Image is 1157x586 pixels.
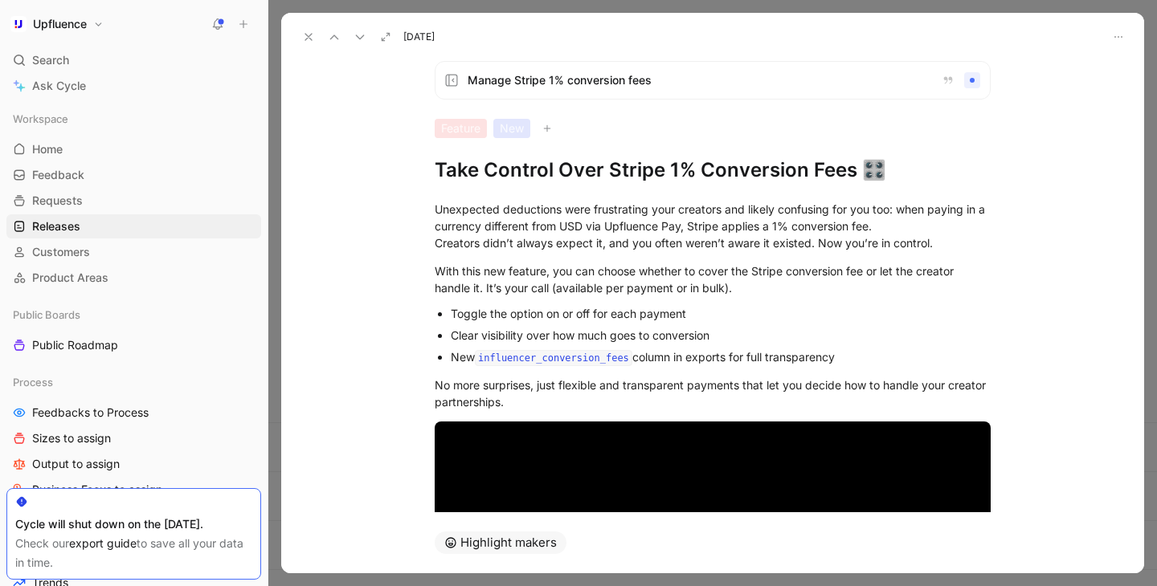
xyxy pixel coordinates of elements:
div: Public Boards [6,303,261,327]
a: Customers [6,240,261,264]
a: Requests [6,189,261,213]
div: New column in exports for full transparency [451,348,991,368]
div: Cycle will shut down on the [DATE]. [15,515,252,534]
span: Home [32,141,63,157]
button: UpfluenceUpfluence [6,13,108,35]
a: Output to assign [6,452,261,476]
div: FeatureNew [435,119,991,138]
span: Process [13,374,53,390]
h1: Take Control Over Stripe 1% Conversion Fees 🎛️ [435,157,991,183]
div: Search [6,48,261,72]
span: Manage Stripe 1% conversion fees [468,71,929,90]
img: Upfluence [10,16,27,32]
span: [DATE] [403,31,435,43]
span: Product Areas [32,270,108,286]
button: Highlight makers [435,531,566,554]
a: Home [6,137,261,161]
span: Workspace [13,111,68,127]
a: Product Areas [6,266,261,290]
div: Toggle the option on or off for each payment [451,305,991,322]
a: export guide [69,536,137,550]
span: Feedbacks to Process [32,405,149,421]
div: No more surprises, just flexible and transparent payments that let you decide how to handle your ... [435,376,991,410]
a: Business Focus to assign [6,478,261,502]
h1: Upfluence [33,17,87,31]
span: Search [32,51,69,70]
a: Sizes to assign [6,426,261,450]
span: Public Boards [13,307,80,323]
div: Workspace [6,107,261,131]
div: Check our to save all your data in time. [15,534,252,572]
div: Unexpected deductions were frustrating your creators and likely confusing for you too: when payin... [435,201,991,251]
code: influencer_conversion_fees [475,350,632,366]
div: Process [6,370,261,394]
a: Releases [6,214,261,238]
span: Releases [32,218,80,234]
span: Ask Cycle [32,76,86,96]
div: ProcessFeedbacks to ProcessSizes to assignOutput to assignBusiness Focus to assign [6,370,261,502]
div: With this new feature, you can choose whether to cover the Stripe conversion fee or let the creat... [435,262,991,296]
span: Business Focus to assign [32,482,162,498]
span: Customers [32,244,90,260]
a: Public Roadmap [6,333,261,357]
div: Feature [435,119,487,138]
div: New [493,119,530,138]
a: Ask Cycle [6,74,261,98]
span: Sizes to assign [32,430,111,446]
span: Requests [32,193,83,209]
a: Feedbacks to Process [6,401,261,425]
span: Public Roadmap [32,337,118,353]
a: Feedback [6,163,261,187]
span: Output to assign [32,456,120,472]
div: Clear visibility over how much goes to conversion [451,327,991,344]
span: Feedback [32,167,84,183]
div: Public BoardsPublic Roadmap [6,303,261,357]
